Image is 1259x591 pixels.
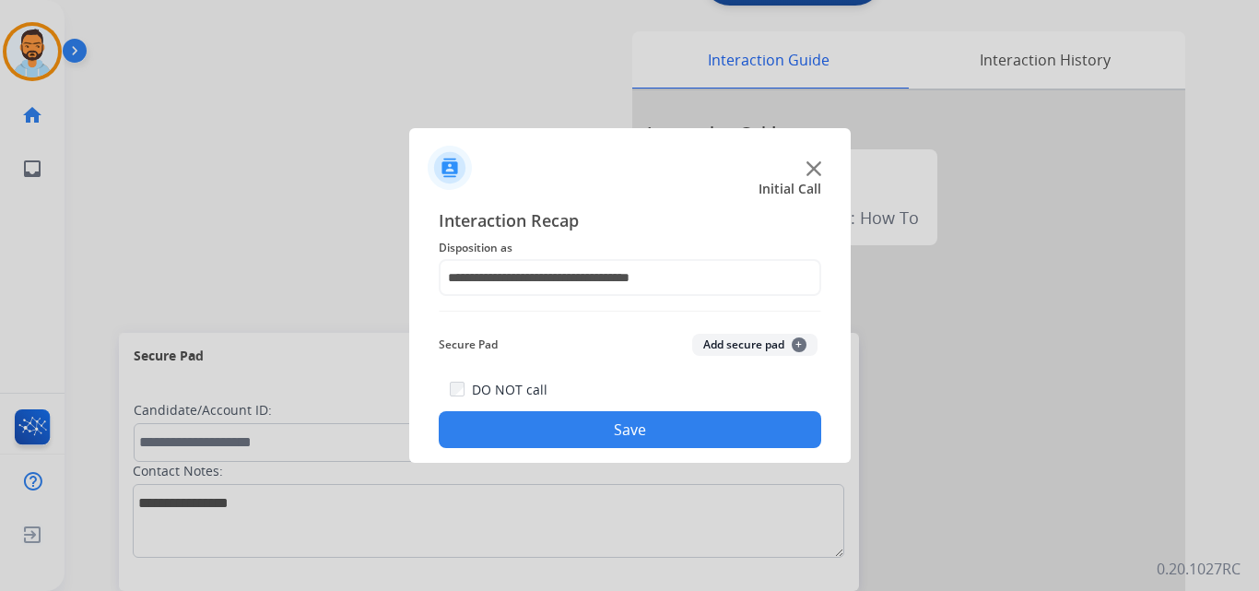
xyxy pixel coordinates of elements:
[1157,558,1241,580] p: 0.20.1027RC
[792,337,806,352] span: +
[759,180,821,198] span: Initial Call
[439,237,821,259] span: Disposition as
[472,381,547,399] label: DO NOT call
[439,207,821,237] span: Interaction Recap
[692,334,818,356] button: Add secure pad+
[439,411,821,448] button: Save
[439,334,498,356] span: Secure Pad
[428,146,472,190] img: contactIcon
[439,311,821,312] img: contact-recap-line.svg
